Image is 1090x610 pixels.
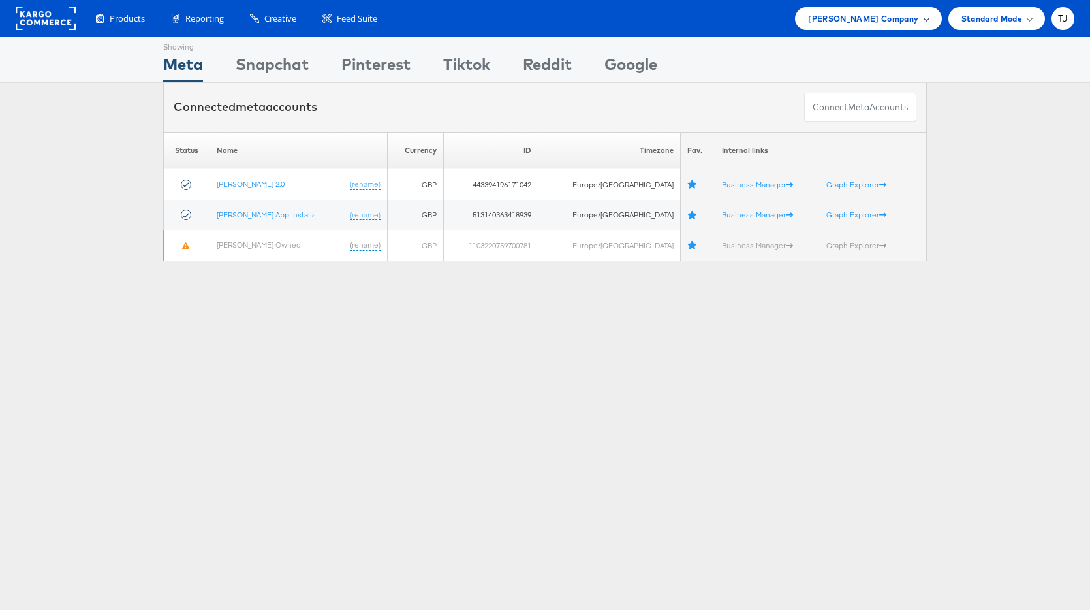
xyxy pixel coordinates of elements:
span: Reporting [185,12,224,25]
span: [PERSON_NAME] Company [808,12,918,25]
span: meta [848,101,869,114]
td: Europe/[GEOGRAPHIC_DATA] [538,230,680,261]
span: Products [110,12,145,25]
td: GBP [387,169,444,200]
td: Europe/[GEOGRAPHIC_DATA] [538,200,680,231]
td: GBP [387,230,444,261]
span: meta [236,99,266,114]
span: Creative [264,12,296,25]
span: TJ [1058,14,1068,23]
div: Meta [163,53,203,82]
a: [PERSON_NAME] Owned [217,240,301,249]
a: (rename) [350,179,381,190]
td: 513140363418939 [444,200,538,231]
a: (rename) [350,240,381,251]
th: Timezone [538,132,680,169]
a: [PERSON_NAME] App Installs [217,210,316,219]
td: 443394196171042 [444,169,538,200]
div: Snapchat [236,53,309,82]
span: Standard Mode [961,12,1022,25]
div: Google [604,53,657,82]
div: Showing [163,37,203,53]
div: Connected accounts [174,99,317,116]
div: Tiktok [443,53,490,82]
a: Business Manager [722,180,793,189]
div: Reddit [523,53,572,82]
a: Graph Explorer [826,180,886,189]
a: Graph Explorer [826,240,886,250]
th: Name [210,132,387,169]
span: Feed Suite [337,12,377,25]
th: ID [444,132,538,169]
a: Graph Explorer [826,210,886,219]
a: [PERSON_NAME] 2.0 [217,179,285,189]
div: Pinterest [341,53,411,82]
a: Business Manager [722,210,793,219]
button: ConnectmetaAccounts [804,93,916,122]
th: Currency [387,132,444,169]
td: 1103220759700781 [444,230,538,261]
a: Business Manager [722,240,793,250]
td: GBP [387,200,444,231]
th: Status [164,132,210,169]
a: (rename) [350,210,381,221]
td: Europe/[GEOGRAPHIC_DATA] [538,169,680,200]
